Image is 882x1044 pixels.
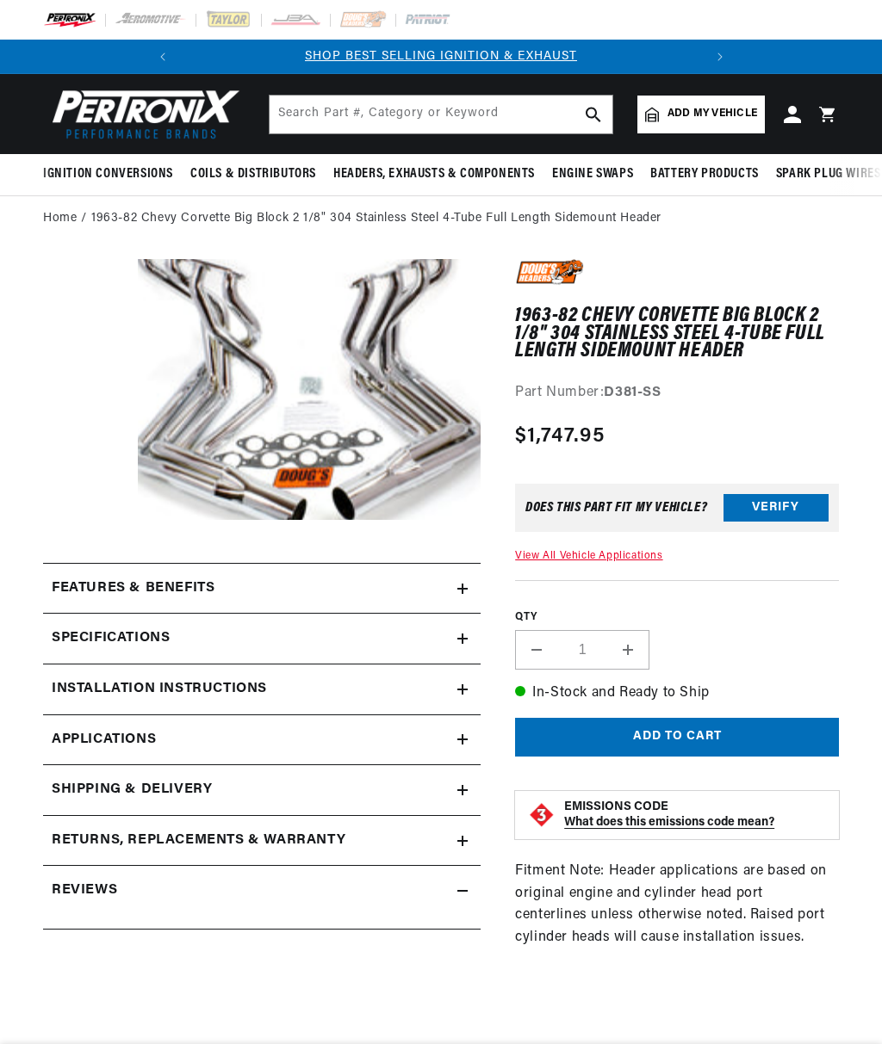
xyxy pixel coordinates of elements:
[190,165,316,183] span: Coils & Distributors
[43,614,481,664] summary: Specifications
[182,154,325,195] summary: Coils & Distributors
[146,40,180,74] button: Translation missing: en.sections.announcements.previous_announcement
[650,165,759,183] span: Battery Products
[668,106,757,122] span: Add my vehicle
[52,880,117,902] h2: Reviews
[43,209,77,228] a: Home
[515,718,839,757] button: Add to cart
[43,664,481,714] summary: Installation instructions
[52,729,156,751] span: Applications
[91,209,661,228] a: 1963-82 Chevy Corvette Big Block 2 1/8" 304 Stainless Steel 4-Tube Full Length Sidemount Header
[43,209,839,228] nav: breadcrumbs
[43,765,481,815] summary: Shipping & Delivery
[43,816,481,866] summary: Returns, Replacements & Warranty
[43,84,241,144] img: Pertronix
[515,551,662,561] a: View All Vehicle Applications
[43,259,481,528] media-gallery: Gallery Viewer
[515,610,839,625] label: QTY
[528,801,556,829] img: Emissions code
[43,154,182,195] summary: Ignition Conversions
[637,96,765,133] a: Add my vehicle
[52,627,170,650] h2: Specifications
[325,154,543,195] summary: Headers, Exhausts & Components
[43,866,481,916] summary: Reviews
[515,307,839,360] h1: 1963-82 Chevy Corvette Big Block 2 1/8" 304 Stainless Steel 4-Tube Full Length Sidemount Header
[515,382,839,405] div: Part Number:
[604,386,661,399] strong: D381-SS
[525,501,707,515] div: Does This part fit My vehicle?
[703,40,737,74] button: Translation missing: en.sections.announcements.next_announcement
[43,564,481,614] summary: Features & Benefits
[270,96,612,133] input: Search Part #, Category or Keyword
[515,421,605,452] span: $1,747.95
[52,678,267,701] h2: Installation instructions
[543,154,642,195] summary: Engine Swaps
[52,578,214,600] h2: Features & Benefits
[305,50,577,63] a: SHOP BEST SELLING IGNITION & EXHAUST
[333,165,535,183] span: Headers, Exhausts & Components
[52,830,345,852] h2: Returns, Replacements & Warranty
[564,800,826,831] button: EMISSIONS CODEWhat does this emissions code mean?
[52,779,212,801] h2: Shipping & Delivery
[575,96,612,133] button: search button
[515,683,839,705] p: In-Stock and Ready to Ship
[564,800,668,813] strong: EMISSIONS CODE
[552,165,633,183] span: Engine Swaps
[724,494,829,522] button: Verify
[642,154,767,195] summary: Battery Products
[43,715,481,766] a: Applications
[180,47,703,66] div: Announcement
[564,816,774,829] strong: What does this emissions code mean?
[180,47,703,66] div: 1 of 2
[776,165,881,183] span: Spark Plug Wires
[43,165,173,183] span: Ignition Conversions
